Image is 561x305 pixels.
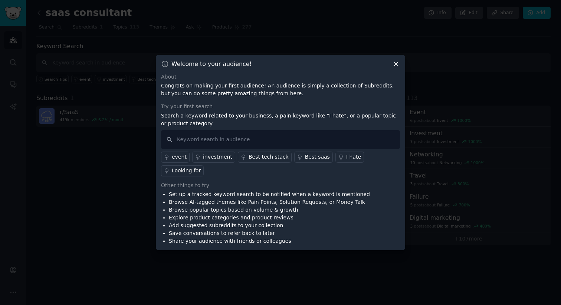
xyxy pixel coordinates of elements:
input: Keyword search in audience [161,130,400,149]
div: Other things to try [161,182,400,189]
div: event [172,153,187,161]
li: Browse popular topics based on volume & growth [169,206,370,214]
div: Best tech stack [249,153,289,161]
h3: Welcome to your audience! [171,60,252,68]
li: Save conversations to refer back to later [169,229,370,237]
li: Set up a tracked keyword search to be notified when a keyword is mentioned [169,190,370,198]
a: investment [192,152,235,163]
li: Explore product categories and product reviews [169,214,370,222]
li: Browse AI-tagged themes like Pain Points, Solution Requests, or Money Talk [169,198,370,206]
a: event [161,152,190,163]
div: investment [203,153,232,161]
li: Add suggested subreddits to your collection [169,222,370,229]
div: Best saas [305,153,330,161]
li: Share your audience with friends or colleagues [169,237,370,245]
div: Looking for [172,167,201,175]
p: Search a keyword related to your business, a pain keyword like "I hate", or a popular topic or pr... [161,112,400,127]
div: I hate [346,153,361,161]
a: Looking for [161,165,204,176]
div: Try your first search [161,103,400,110]
p: Congrats on making your first audience! An audience is simply a collection of Subreddits, but you... [161,82,400,97]
a: Best tech stack [238,152,292,163]
a: Best saas [294,152,333,163]
div: About [161,73,400,81]
a: I hate [335,152,364,163]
